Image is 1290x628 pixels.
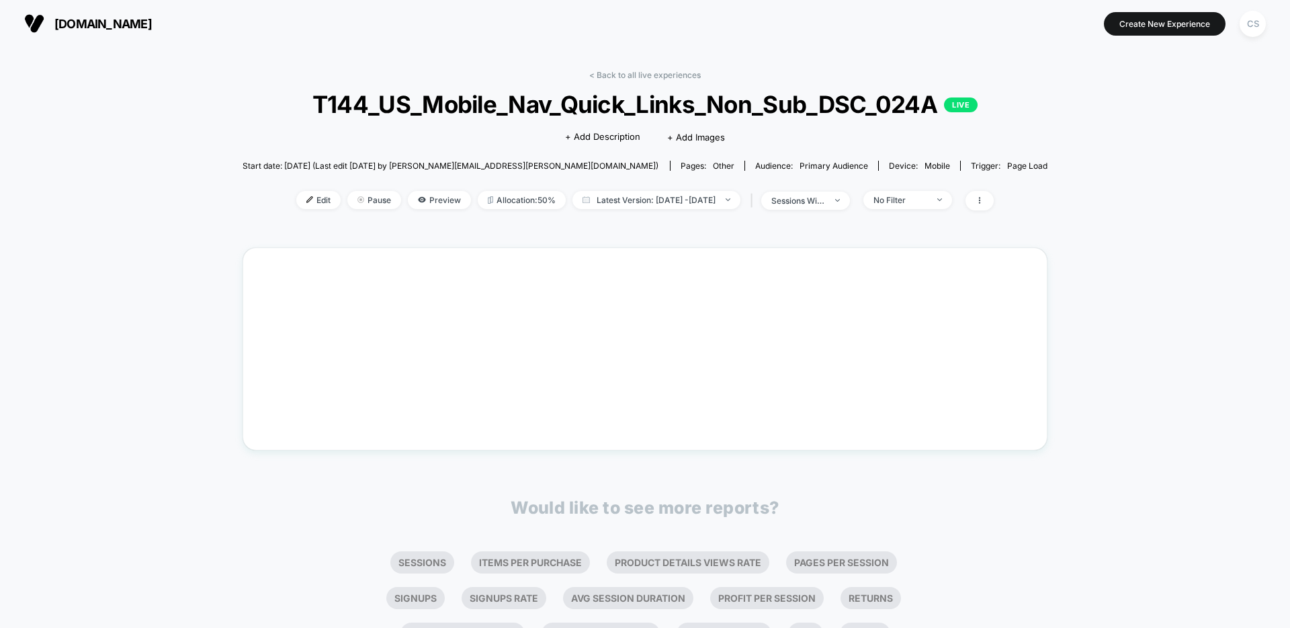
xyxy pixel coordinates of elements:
[710,587,824,609] li: Profit Per Session
[713,161,734,171] span: other
[873,195,927,205] div: No Filter
[572,191,740,209] span: Latest Version: [DATE] - [DATE]
[771,196,825,206] div: sessions with impression
[924,161,950,171] span: mobile
[755,161,868,171] div: Audience:
[800,161,868,171] span: Primary Audience
[607,551,769,574] li: Product Details Views Rate
[681,161,734,171] div: Pages:
[563,587,693,609] li: Avg Session Duration
[589,70,701,80] a: < Back to all live experiences
[971,161,1047,171] div: Trigger:
[20,13,156,34] button: [DOMAIN_NAME]
[488,196,493,204] img: rebalance
[944,97,978,112] p: LIVE
[937,198,942,201] img: end
[390,551,454,574] li: Sessions
[462,587,546,609] li: Signups Rate
[386,587,445,609] li: Signups
[786,551,897,574] li: Pages Per Session
[296,191,341,209] span: Edit
[511,498,779,518] p: Would like to see more reports?
[667,132,725,143] span: + Add Images
[243,161,658,171] span: Start date: [DATE] (Last edit [DATE] by [PERSON_NAME][EMAIL_ADDRESS][PERSON_NAME][DOMAIN_NAME])
[24,13,44,34] img: Visually logo
[878,161,960,171] span: Device:
[347,191,401,209] span: Pause
[565,130,640,144] span: + Add Description
[1104,12,1225,36] button: Create New Experience
[408,191,471,209] span: Preview
[841,587,901,609] li: Returns
[583,196,590,203] img: calendar
[747,191,761,210] span: |
[283,90,1008,118] span: T144_US_Mobile_Nav_Quick_Links_Non_Sub_DSC_024A
[471,551,590,574] li: Items Per Purchase
[54,17,152,31] span: [DOMAIN_NAME]
[835,199,840,202] img: end
[357,196,364,203] img: end
[726,198,730,201] img: end
[306,196,313,203] img: edit
[1007,161,1047,171] span: Page Load
[478,191,566,209] span: Allocation: 50%
[1240,11,1266,37] div: CS
[1236,10,1270,38] button: CS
